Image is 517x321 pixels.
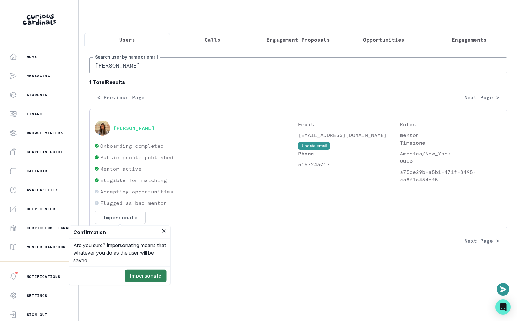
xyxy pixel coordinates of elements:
button: Open or close messaging widget [497,283,509,296]
p: Mentor Handbook [27,245,66,250]
button: Close [160,227,168,235]
p: Browse Mentors [27,130,63,135]
p: Help Center [27,206,55,212]
p: Engagement Proposals [266,36,330,43]
p: Settings [27,293,48,298]
p: Calls [205,36,220,43]
button: [PERSON_NAME] [113,125,154,131]
button: Impersonate [125,270,167,282]
p: 5167243017 [298,160,400,168]
p: Students [27,92,48,97]
p: Mentor active [100,165,141,173]
p: UUID [400,157,502,165]
p: Guardian Guide [27,149,63,154]
p: mentor [400,131,502,139]
p: [EMAIL_ADDRESS][DOMAIN_NAME] [298,131,400,139]
button: Next Page > [457,234,507,247]
div: Open Intercom Messenger [495,299,511,315]
p: Notifications [27,274,61,279]
img: Curious Cardinals Logo [23,14,56,25]
p: Messaging [27,73,50,78]
p: Users [119,36,135,43]
button: < Previous Page [89,91,152,104]
p: Opportunities [363,36,404,43]
p: Email [298,121,400,128]
p: America/New_York [400,150,502,157]
p: Calendar [27,168,48,174]
p: Sign Out [27,312,48,317]
p: Timezone [400,139,502,147]
p: Curriculum Library [27,226,74,231]
p: a75ce29b-a5b1-471f-8495-ca8f1a454df5 [400,168,502,183]
p: Accepting opportunities [100,188,173,195]
b: 1 Total Results [89,78,507,86]
header: Confirmation [69,226,170,239]
div: Are you sure? Impersonating means that whatever you do as the user will be saved. [69,239,170,267]
p: Availability [27,187,58,193]
p: Eligible for matching [100,176,167,184]
p: Onboarding completed [100,142,164,150]
p: Flagged as bad mentor [100,199,167,207]
p: Phone [298,150,400,157]
p: Engagements [452,36,487,43]
button: Next Page > [457,91,507,104]
p: Public profile published [100,154,173,161]
p: Roles [400,121,502,128]
button: Impersonate [95,211,146,224]
p: Finance [27,111,45,116]
p: Home [27,54,37,59]
button: Update email [298,142,330,150]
